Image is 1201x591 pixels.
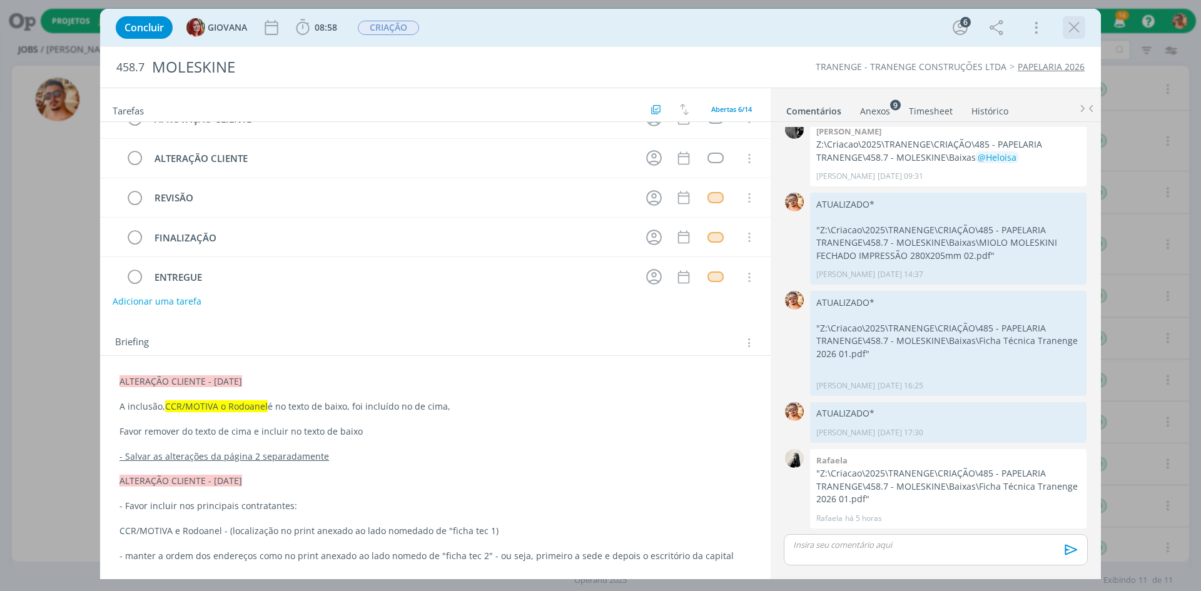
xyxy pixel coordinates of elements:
div: 6 [960,17,971,28]
div: MOLESKINE [147,52,676,83]
p: - manter a ordem dos endereços como no print anexado ao lado nomedo de "ficha tec 2" - ou seja, p... [119,550,751,562]
p: "Z:\Criacao\2025\TRANENGE\CRIAÇÃO\485 - PAPELARIA TRANENGE\458.7 - MOLESKINE\Baixas\MIOLO MOLESKI... [816,224,1080,262]
p: [PERSON_NAME] [816,427,875,438]
span: Briefing [115,335,149,351]
div: ALTERAÇÃO CLIENTE [149,151,634,166]
button: GGIOVANA [186,18,247,37]
img: G [186,18,205,37]
button: CRIAÇÃO [357,20,420,36]
a: Comentários [786,99,842,118]
span: [DATE] 16:25 [878,380,923,391]
b: Rafaela [816,455,848,466]
img: V [785,402,804,421]
span: [DATE] 09:31 [878,171,923,182]
u: - Salvar as alterações da página 2 separadamente [119,450,329,462]
span: CRIAÇÃO [358,21,419,35]
a: TRANENGE - TRANENGE CONSTRUÇÕES LTDA [816,61,1006,73]
sup: 9 [890,99,901,110]
span: Concluir [124,23,164,33]
span: GIOVANA [208,23,247,32]
div: dialog [100,9,1101,579]
a: Timesheet [908,99,953,118]
button: 6 [950,18,970,38]
span: [DATE] 14:37 [878,269,923,280]
span: CCR/MOTIVA o Rodoanel [165,400,268,412]
p: [PERSON_NAME] [816,171,875,182]
a: PAPELARIA 2026 [1018,61,1085,73]
p: "Z:\Criacao\2025\TRANENGE\CRIAÇÃO\485 - PAPELARIA TRANENGE\458.7 - MOLESKINE\Baixas\Ficha Técnica... [816,322,1080,360]
span: 08:58 [315,21,337,33]
span: [DATE] 17:30 [878,427,923,438]
span: ALTERAÇÃO CLIENTE - [DATE] [119,475,242,487]
p: CCR/MOTIVA e Rodoanel - (localização no print anexado ao lado nomedado de "ficha tec 1) [119,525,751,537]
p: Rafaela [816,513,843,524]
button: Adicionar uma tarefa [112,290,202,313]
span: Tarefas [113,102,144,117]
button: 08:58 [293,18,340,38]
b: [PERSON_NAME] [816,126,881,137]
p: Favor remover do texto de cima e incluir no texto de baixo [119,425,751,438]
img: P [785,120,804,139]
img: arrow-down-up.svg [680,104,689,115]
span: @Heloisa [978,151,1016,163]
img: V [785,193,804,211]
button: Concluir [116,16,173,39]
img: R [785,449,804,468]
div: FINALIZAÇÃO [149,230,634,246]
p: ATUALIZADO* [816,296,1080,309]
p: "Z:\Criacao\2025\TRANENGE\CRIAÇÃO\485 - PAPELARIA TRANENGE\458.7 - MOLESKINE\Baixas\Ficha Técnica... [816,467,1080,505]
p: [PERSON_NAME] [816,269,875,280]
p: Z:\Criacao\2025\TRANENGE\CRIAÇÃO\485 - PAPELARIA TRANENGE\458.7 - MOLESKINE\Baixas [816,138,1080,164]
img: V [785,291,804,310]
div: Anexos [860,105,890,118]
p: ATUALIZADO* [816,198,1080,211]
a: Histórico [971,99,1009,118]
p: A inclusão, é no texto de baixo, foi incluído no de cima, [119,400,751,413]
span: há 5 horas [845,513,882,524]
span: Abertas 6/14 [711,104,752,114]
p: ATUALIZADO* [816,407,1080,420]
span: 458.7 [116,61,144,74]
span: ALTERAÇÃO CLIENTE - [DATE] [119,375,242,387]
div: ENTREGUE [149,270,634,285]
p: [PERSON_NAME] [816,380,875,391]
p: - Favor incluir nos principais contratantes: [119,500,751,512]
div: REVISÃO [149,190,634,206]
